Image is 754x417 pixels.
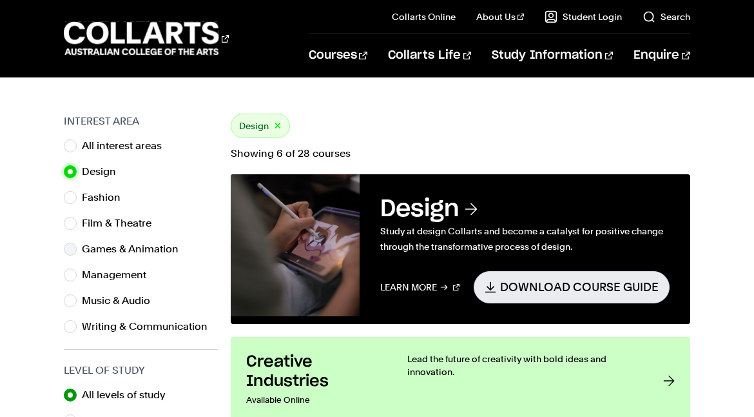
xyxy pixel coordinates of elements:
label: All levels of study [82,386,176,404]
label: Fashion [82,188,131,207]
a: About Us [476,10,524,23]
h3: Design [380,195,669,223]
label: Games & Animation [82,240,189,258]
a: Enquire [633,34,690,77]
label: Design [82,163,126,181]
p: Showing 6 of 28 courses [231,148,690,159]
div: Go to homepage [64,20,229,57]
a: Student Login [545,10,622,23]
label: All interest areas [82,137,172,155]
img: Design [231,174,360,316]
label: Management [82,266,157,284]
a: Learn More [380,271,459,303]
h3: Level of Study [64,363,218,378]
div: Design [231,114,290,138]
a: Collarts Online [392,10,456,23]
p: Available Online [246,391,382,409]
a: Study Information [492,34,613,77]
a: Search [643,10,690,23]
label: Music & Audio [82,292,160,310]
label: Writing & Communication [82,318,218,336]
a: Courses [309,34,367,77]
button: × [274,119,282,134]
h3: Interest Area [64,114,218,129]
a: Collarts Life [388,34,471,77]
label: Film & Theatre [82,214,162,232]
p: Lead the future of creativity with bold ideas and innovation. [407,352,637,378]
a: Download Course Guide [474,271,670,303]
p: Study at design Collarts and become a catalyst for positive change through the transformative pro... [380,223,669,254]
h3: Creative Industries [246,352,382,391]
